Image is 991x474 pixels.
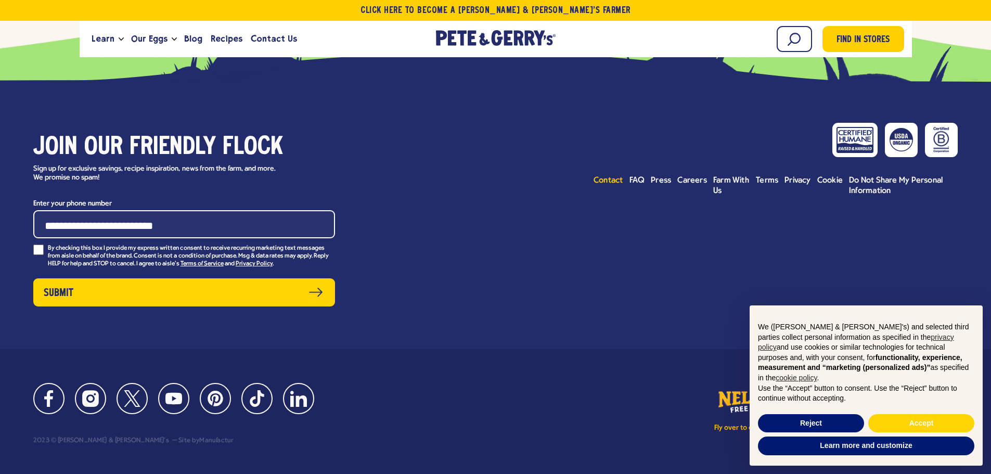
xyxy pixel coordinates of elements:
a: Manufactur [199,437,234,444]
span: Contact Us [251,32,297,45]
span: Farm With Us [713,176,749,195]
a: Terms [756,175,778,186]
span: Blog [184,32,202,45]
span: Recipes [211,32,242,45]
a: Careers [677,175,707,186]
p: Fly over to our sister site [714,425,792,432]
button: Reject [758,414,864,433]
a: Privacy [784,175,811,186]
span: Learn [92,32,114,45]
p: We ([PERSON_NAME] & [PERSON_NAME]'s) and selected third parties collect personal information as s... [758,322,974,383]
span: Do Not Share My Personal Information [849,176,943,195]
p: By checking this box I provide my express written consent to receive recurring marketing text mes... [48,245,335,268]
span: Careers [677,176,707,185]
p: Sign up for exclusive savings, recipe inspiration, news from the farm, and more. We promise no spam! [33,165,286,183]
span: Cookie [817,176,843,185]
span: Privacy [784,176,811,185]
input: Search [777,26,812,52]
a: Contact [594,175,623,186]
a: Find in Stores [822,26,904,52]
button: Learn more and customize [758,437,974,455]
a: Fly over to our sister site [714,387,792,432]
div: Site by [171,437,234,444]
a: Recipes [207,25,247,53]
span: Our Eggs [131,32,168,45]
a: Contact Us [247,25,301,53]
button: Submit [33,278,335,306]
a: Cookie [817,175,843,186]
label: Enter your phone number [33,197,335,210]
div: 2023 © [PERSON_NAME] & [PERSON_NAME]'s [33,437,169,444]
a: Blog [180,25,207,53]
span: FAQ [629,176,645,185]
h3: Join our friendly flock [33,133,335,162]
a: Our Eggs [127,25,172,53]
a: Press [651,175,671,186]
a: cookie policy [776,374,817,382]
ul: Footer menu [594,175,958,196]
a: FAQ [629,175,645,186]
span: Terms [756,176,778,185]
a: Privacy Policy [236,261,273,268]
button: Open the dropdown menu for Learn [119,37,124,41]
span: Contact [594,176,623,185]
span: Find in Stores [836,33,890,47]
input: By checking this box I provide my express written consent to receive recurring marketing text mes... [33,245,44,255]
a: Learn [87,25,119,53]
button: Open the dropdown menu for Our Eggs [172,37,177,41]
button: Accept [868,414,974,433]
a: Do Not Share My Personal Information [849,175,958,196]
span: Press [651,176,671,185]
a: Farm With Us [713,175,750,196]
p: Use the “Accept” button to consent. Use the “Reject” button to continue without accepting. [758,383,974,404]
a: Terms of Service [181,261,224,268]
